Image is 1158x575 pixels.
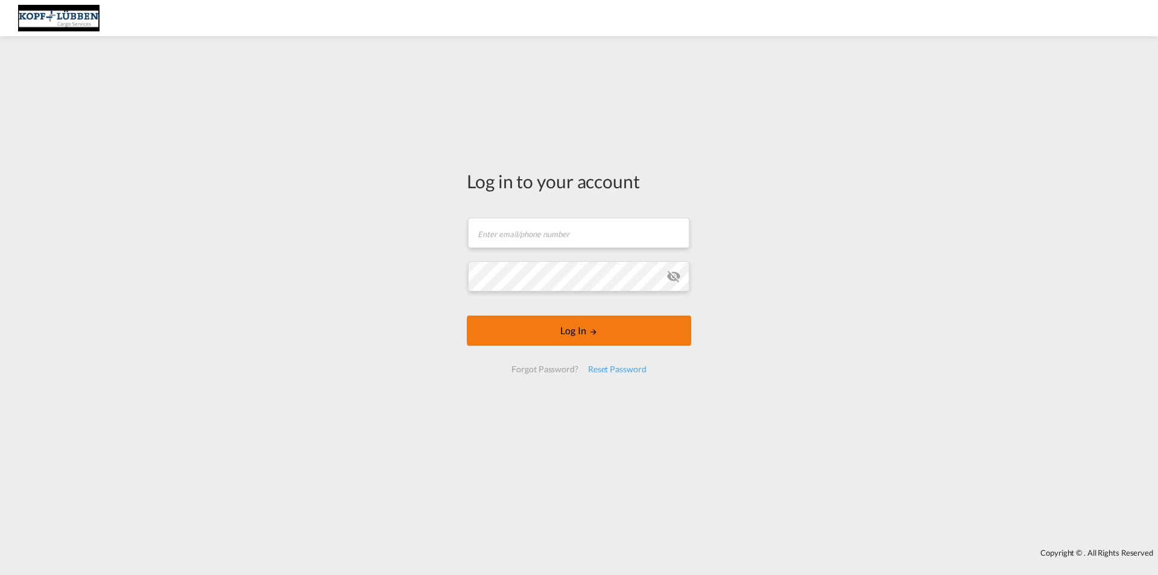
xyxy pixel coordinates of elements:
[467,168,691,194] div: Log in to your account
[18,5,100,32] img: 25cf3bb0aafc11ee9c4fdbd399af7748.JPG
[467,316,691,346] button: LOGIN
[666,269,681,284] md-icon: icon-eye-off
[468,218,689,248] input: Enter email/phone number
[507,358,583,380] div: Forgot Password?
[583,358,651,380] div: Reset Password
